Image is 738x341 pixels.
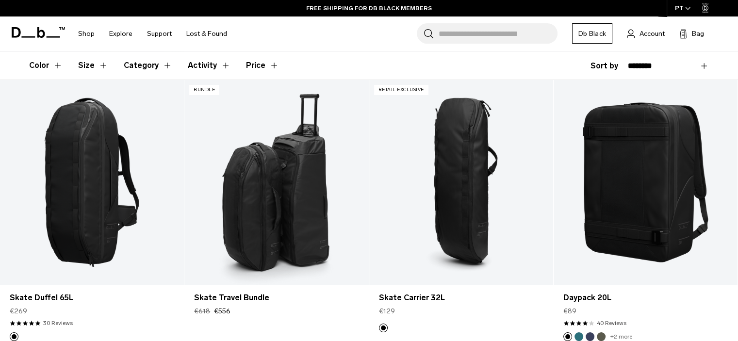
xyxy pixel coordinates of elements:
[214,306,230,316] span: €556
[188,51,230,80] button: Toggle Filter
[78,16,95,51] a: Shop
[43,319,73,327] a: 30 reviews
[627,28,665,39] a: Account
[554,80,738,284] a: Daypack 20L
[597,319,626,327] a: 40 reviews
[10,306,27,316] span: €269
[379,306,395,316] span: €129
[369,80,553,284] a: Skate Carrier 32L
[574,332,583,341] button: Midnight Teal
[379,324,388,332] button: Black Out
[246,51,279,80] button: Toggle Price
[572,23,612,44] a: Db Black
[194,292,359,304] a: Skate Travel Bundle
[184,80,368,284] a: Skate Travel Bundle
[10,292,174,304] a: Skate Duffel 65L
[679,28,704,39] button: Bag
[597,332,606,341] button: Moss Green
[374,85,428,95] p: retail exclusive
[306,4,432,13] a: FREE SHIPPING FOR DB BLACK MEMBERS
[147,16,172,51] a: Support
[124,51,172,80] button: Toggle Filter
[10,332,18,341] button: Black Out
[563,332,572,341] button: Black Out
[563,306,576,316] span: €89
[29,51,63,80] button: Toggle Filter
[71,16,234,51] nav: Main Navigation
[78,51,108,80] button: Toggle Filter
[109,16,132,51] a: Explore
[563,292,728,304] a: Daypack 20L
[194,306,210,316] s: €618
[692,29,704,39] span: Bag
[189,85,219,95] p: Bundle
[379,292,543,304] a: Skate Carrier 32L
[186,16,227,51] a: Lost & Found
[586,332,594,341] button: Blue Hour
[640,29,665,39] span: Account
[610,333,632,340] a: +2 more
